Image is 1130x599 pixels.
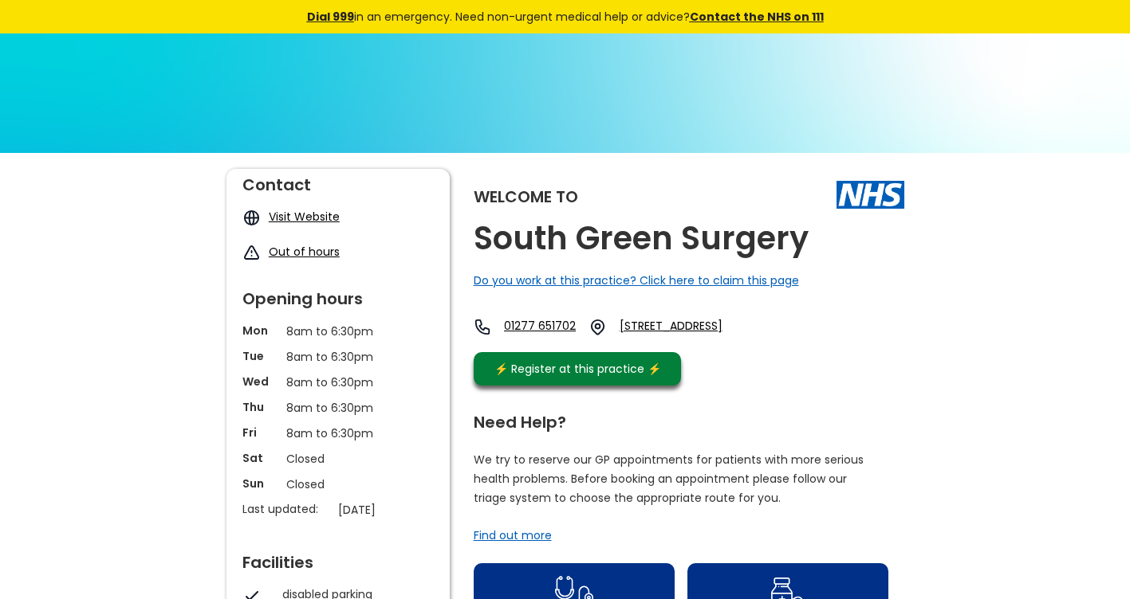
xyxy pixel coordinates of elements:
img: practice location icon [589,318,607,336]
p: 8am to 6:30pm [286,374,390,391]
div: in an emergency. Need non-urgent medical help or advice? [199,8,932,25]
p: Sun [242,476,278,491]
p: Last updated: [242,501,330,517]
div: Welcome to [474,189,578,205]
p: 8am to 6:30pm [286,399,390,417]
a: Contact the NHS on 111 [690,9,824,25]
a: ⚡️ Register at this practice ⚡️ [474,352,681,386]
div: ⚡️ Register at this practice ⚡️ [486,360,670,378]
img: exclamation icon [242,244,261,262]
p: Wed [242,374,278,390]
div: Opening hours [242,283,434,307]
a: Do you work at this practice? Click here to claim this page [474,272,799,288]
div: Need Help? [474,406,888,430]
h2: South Green Surgery [474,221,809,256]
p: 8am to 6:30pm [286,348,390,366]
div: Facilities [242,546,434,570]
p: Closed [286,476,390,493]
img: telephone icon [474,318,492,336]
p: Fri [242,425,278,440]
a: Find out more [474,527,552,543]
p: Thu [242,399,278,415]
a: [STREET_ADDRESS] [620,318,763,336]
a: Out of hours [269,244,340,260]
p: [DATE] [338,501,442,519]
div: Contact [242,169,434,193]
p: Closed [286,450,390,468]
p: 8am to 6:30pm [286,323,390,340]
p: We try to reserve our GP appointments for patients with more serious health problems. Before book... [474,450,864,507]
p: Tue [242,348,278,364]
p: 8am to 6:30pm [286,425,390,442]
p: Sat [242,450,278,466]
a: Dial 999 [307,9,354,25]
a: 01277 651702 [504,318,576,336]
a: Visit Website [269,209,340,225]
img: The NHS logo [837,181,904,208]
p: Mon [242,323,278,339]
img: globe icon [242,209,261,227]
